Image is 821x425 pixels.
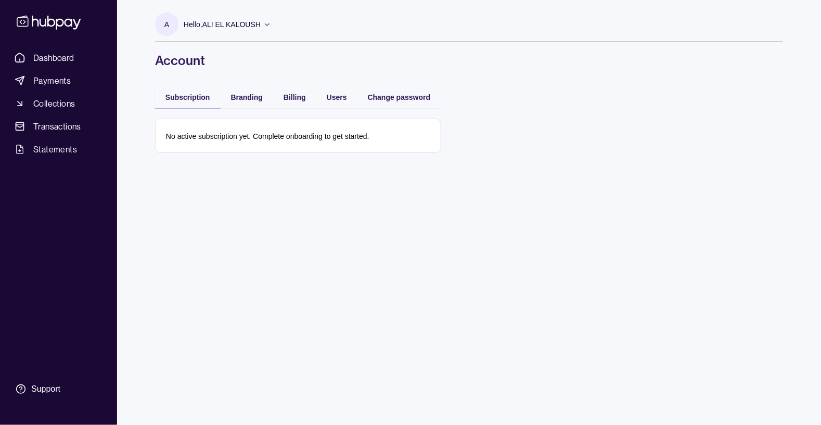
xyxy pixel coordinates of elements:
[33,120,81,133] span: Transactions
[33,97,75,110] span: Collections
[10,71,107,90] a: Payments
[33,74,71,87] span: Payments
[33,51,74,64] span: Dashboard
[327,93,347,101] span: Users
[10,94,107,113] a: Collections
[164,19,169,30] p: A
[10,140,107,159] a: Statements
[165,93,210,101] span: Subscription
[368,93,431,101] span: Change password
[31,383,60,395] div: Support
[184,19,261,30] p: Hello, ALI EL KALOUSH
[284,93,306,101] span: Billing
[10,117,107,136] a: Transactions
[10,378,107,400] a: Support
[10,48,107,67] a: Dashboard
[166,132,369,140] p: No active subscription yet. Complete onboarding to get started.
[231,93,263,101] span: Branding
[33,143,77,156] span: Statements
[155,52,783,69] h1: Account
